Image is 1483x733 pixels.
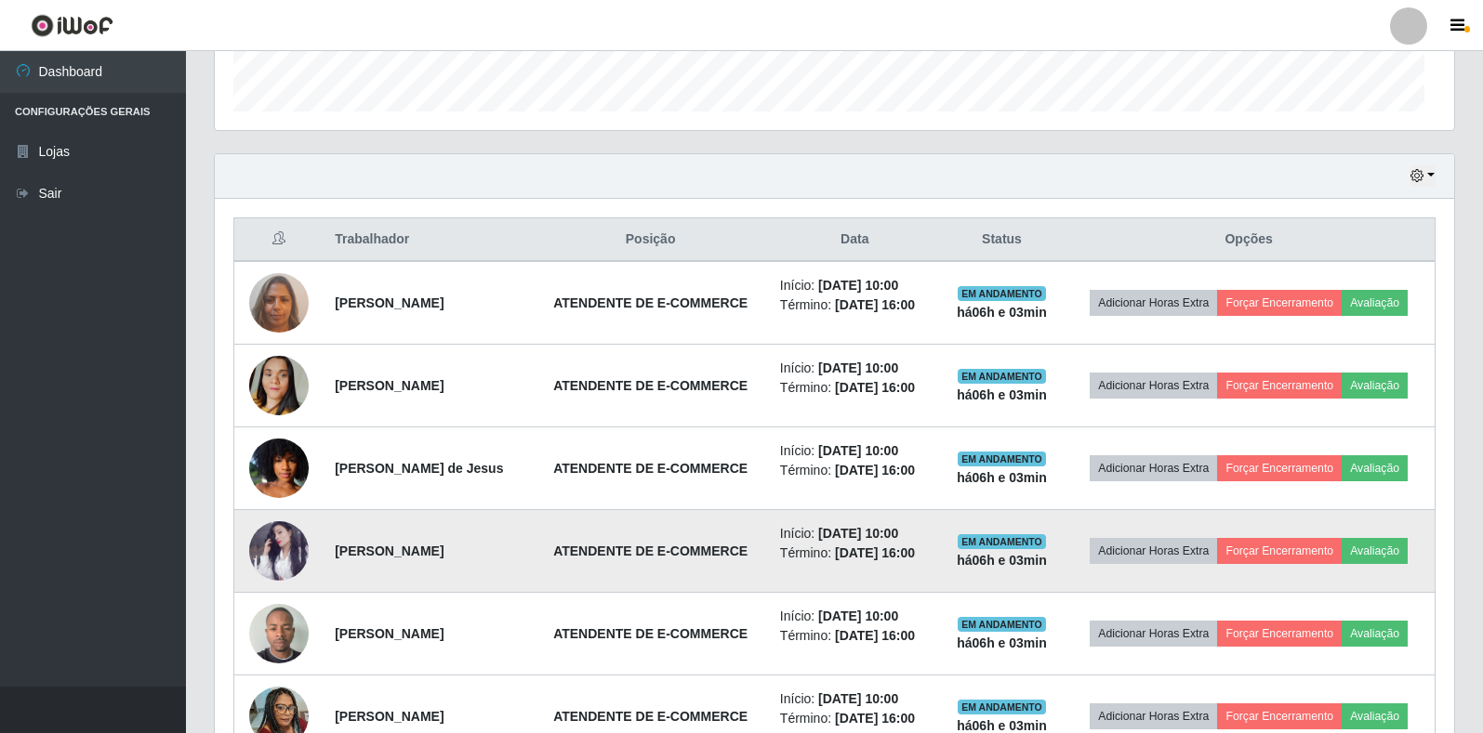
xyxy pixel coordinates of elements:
[335,461,503,476] strong: [PERSON_NAME] de Jesus
[957,470,1047,485] strong: há 06 h e 03 min
[835,711,915,726] time: [DATE] 16:00
[780,378,930,398] li: Término:
[249,333,309,438] img: 1748562791419.jpeg
[1217,290,1342,316] button: Forçar Encerramento
[335,378,444,393] strong: [PERSON_NAME]
[1090,455,1217,481] button: Adicionar Horas Extra
[958,534,1046,549] span: EM ANDAMENTO
[335,543,444,558] strong: [PERSON_NAME]
[532,218,768,262] th: Posição
[1063,218,1435,262] th: Opções
[958,700,1046,714] span: EM ANDAMENTO
[1217,455,1342,481] button: Forçar Encerramento
[553,295,748,310] strong: ATENDENTE DE E-COMMERCE
[957,718,1047,733] strong: há 06 h e 03 min
[249,415,309,521] img: 1749065164355.jpeg
[31,14,113,37] img: CoreUI Logo
[818,360,898,375] time: [DATE] 10:00
[835,628,915,643] time: [DATE] 16:00
[780,276,930,295] li: Início:
[835,380,915,395] time: [DATE] 16:00
[1342,538,1408,564] button: Avaliação
[818,526,898,541] time: [DATE] 10:00
[553,543,748,558] strong: ATENDENTE DE E-COMMERCE
[553,461,748,476] strong: ATENDENTE DE E-COMMERCE
[335,626,444,641] strong: [PERSON_NAME]
[1342,703,1408,729] button: Avaliação
[957,553,1047,568] strong: há 06 h e 03 min
[780,524,930,543] li: Início:
[957,305,1047,320] strong: há 06 h e 03 min
[249,263,309,342] img: 1747253938286.jpeg
[1217,703,1342,729] button: Forçar Encerramento
[249,594,309,673] img: 1760187445640.jpeg
[957,387,1047,402] strong: há 06 h e 03 min
[553,378,748,393] strong: ATENDENTE DE E-COMMERCE
[941,218,1064,262] th: Status
[780,461,930,480] li: Término:
[1342,373,1408,399] button: Avaliação
[958,452,1046,466] span: EM ANDAMENTO
[835,545,915,560] time: [DATE] 16:00
[780,607,930,626] li: Início:
[780,626,930,646] li: Término:
[780,295,930,315] li: Término:
[835,297,915,312] time: [DATE] 16:00
[1090,538,1217,564] button: Adicionar Horas Extra
[335,709,444,724] strong: [PERSON_NAME]
[818,443,898,458] time: [DATE] 10:00
[835,463,915,478] time: [DATE] 16:00
[780,689,930,709] li: Início:
[1090,290,1217,316] button: Adicionar Horas Extra
[1217,621,1342,647] button: Forçar Encerramento
[958,617,1046,632] span: EM ANDAMENTO
[958,369,1046,384] span: EM ANDAMENTO
[1090,621,1217,647] button: Adicionar Horas Extra
[249,521,309,581] img: 1757034953897.jpeg
[553,709,748,724] strong: ATENDENTE DE E-COMMERCE
[780,709,930,728] li: Término:
[780,543,930,563] li: Término:
[1342,290,1408,316] button: Avaliação
[1342,621,1408,647] button: Avaliação
[1217,373,1342,399] button: Forçar Encerramento
[780,441,930,461] li: Início:
[553,626,748,641] strong: ATENDENTE DE E-COMMERCE
[818,691,898,706] time: [DATE] 10:00
[780,359,930,378] li: Início:
[1090,373,1217,399] button: Adicionar Horas Extra
[335,295,444,310] strong: [PERSON_NAME]
[818,609,898,623] time: [DATE] 10:00
[958,286,1046,301] span: EM ANDAMENTO
[324,218,532,262] th: Trabalhador
[1090,703,1217,729] button: Adicionar Horas Extra
[957,635,1047,650] strong: há 06 h e 03 min
[818,278,898,293] time: [DATE] 10:00
[1342,455,1408,481] button: Avaliação
[1217,538,1342,564] button: Forçar Encerramento
[769,218,941,262] th: Data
